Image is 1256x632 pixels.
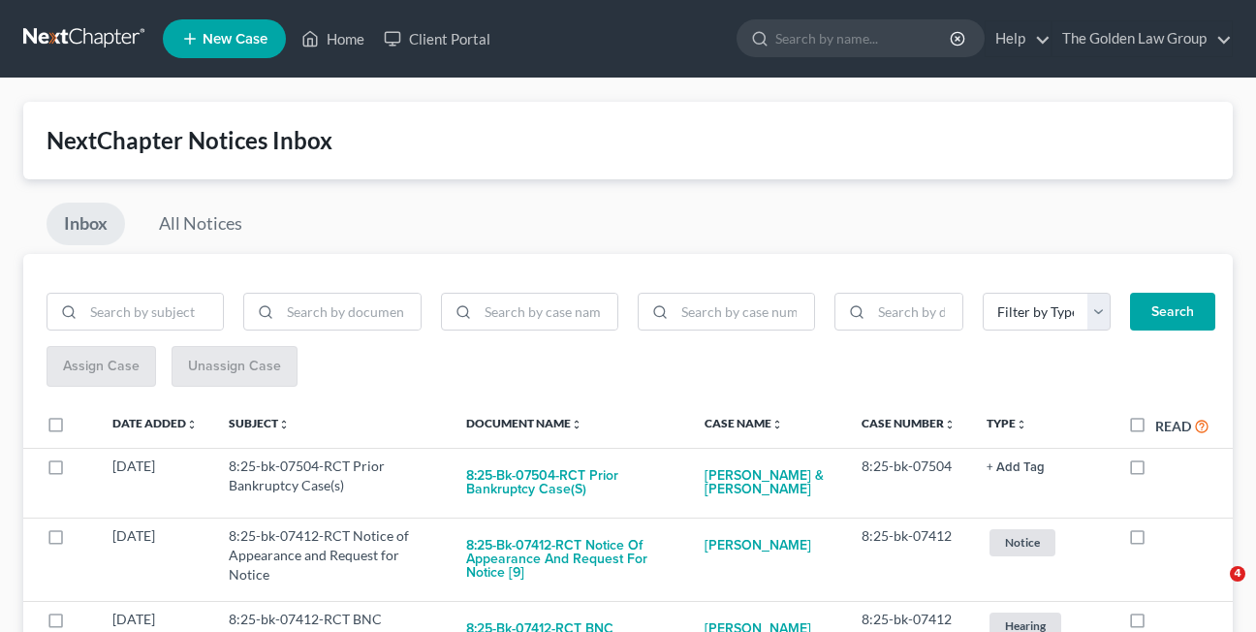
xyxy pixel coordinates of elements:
span: 4 [1230,566,1245,582]
a: Case Nameunfold_more [705,416,783,430]
a: The Golden Law Group [1052,21,1232,56]
a: + Add Tag [987,457,1097,476]
i: unfold_more [571,419,582,430]
a: Typeunfold_more [987,416,1027,430]
a: Client Portal [374,21,500,56]
label: Read [1155,416,1191,436]
input: Search by name... [775,20,953,56]
td: [DATE] [97,518,213,601]
button: Search [1130,293,1215,332]
td: 8:25-bk-07504 [846,448,971,518]
div: NextChapter Notices Inbox [47,125,1209,156]
span: New Case [203,32,267,47]
a: Help [986,21,1051,56]
iframe: Intercom live chat [1190,566,1237,613]
input: Search by subject [83,294,223,331]
i: unfold_more [944,419,956,430]
span: Notice [989,529,1055,555]
a: [PERSON_NAME] & [PERSON_NAME] [705,457,831,509]
input: Search by case number [675,294,814,331]
i: unfold_more [1016,419,1027,430]
a: Home [292,21,374,56]
td: 8:25-bk-07412-RCT Notice of Appearance and Request for Notice [213,518,451,601]
input: Search by date [871,294,962,331]
a: Inbox [47,203,125,245]
td: 8:25-bk-07504-RCT Prior Bankruptcy Case(s) [213,448,451,518]
input: Search by case name [478,294,617,331]
td: [DATE] [97,448,213,518]
a: Document Nameunfold_more [466,416,582,430]
button: 8:25-bk-07412-RCT Notice of Appearance and Request for Notice [9] [466,526,674,592]
button: 8:25-bk-07504-RCT Prior Bankruptcy Case(s) [466,457,674,509]
i: unfold_more [771,419,783,430]
a: Date Addedunfold_more [112,416,198,430]
td: 8:25-bk-07412 [846,518,971,601]
i: unfold_more [186,419,198,430]
a: Notice [987,526,1097,558]
a: [PERSON_NAME] [705,526,811,565]
a: Subjectunfold_more [229,416,290,430]
input: Search by document name [280,294,420,331]
a: All Notices [141,203,260,245]
a: Case Numberunfold_more [862,416,956,430]
i: unfold_more [278,419,290,430]
button: + Add Tag [987,461,1045,474]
